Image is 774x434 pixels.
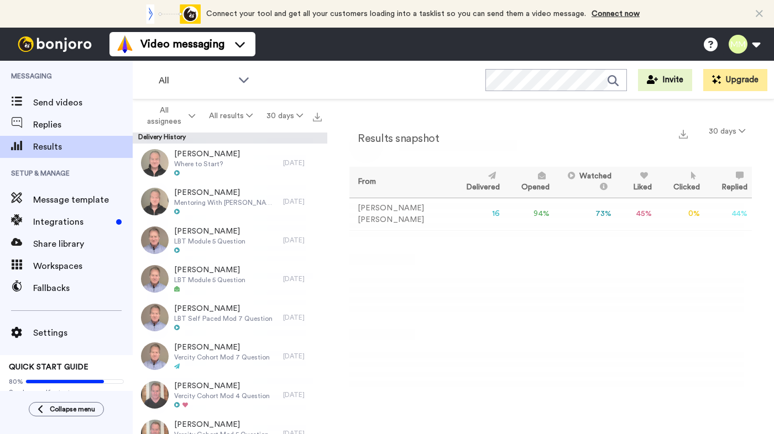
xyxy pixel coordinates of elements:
img: 59599505-2823-4114-8970-f568667e08d4-thumb.jpg [141,188,169,215]
img: 00774fd1-4c78-4782-a6d8-96387839e671-thumb.jpg [141,304,169,331]
span: Message template [33,193,133,207]
th: Opened [504,167,554,198]
span: Fallbacks [33,282,133,295]
button: 30 days [702,121,752,141]
span: All assignees [142,105,186,127]
img: bj-logo-header-white.svg [13,36,96,52]
div: [DATE] [283,158,322,167]
th: Liked [616,167,656,198]
th: Watched [554,167,616,198]
div: [DATE] [283,274,322,283]
a: [PERSON_NAME]LBT Module 5 Question[DATE] [133,260,327,298]
span: LBT Module 5 Question [174,276,245,284]
div: [DATE] [283,390,322,399]
span: [PERSON_NAME] [174,264,245,276]
span: LBT Self Paced Mod 7 Question [174,314,273,323]
span: Send videos [33,96,133,109]
img: 6611293d-f3f2-4f89-957c-7128a0f44778-thumb.jpg [141,381,169,409]
td: 73 % [554,198,616,230]
span: Send yourself a test [9,388,124,397]
td: [PERSON_NAME] [PERSON_NAME] [349,198,449,230]
span: [PERSON_NAME] [174,419,269,430]
button: Export all results that match these filters now. [310,108,325,124]
span: Integrations [33,215,112,229]
span: [PERSON_NAME] [174,187,278,198]
div: animation [140,4,201,24]
th: Clicked [656,167,704,198]
h2: Results snapshot [349,133,439,145]
button: Export a summary of each team member’s results that match this filter now. [676,125,691,141]
span: Video messaging [140,36,224,52]
span: Where to Start? [174,160,240,168]
td: 44 % [704,198,752,230]
th: From [349,167,449,198]
img: 1dabb941-1905-46bb-80e4-fbc073c92a12-thumb.jpg [141,342,169,370]
span: Connect your tool and get all your customers loading into a tasklist so you can send them a video... [206,10,586,18]
img: 8d0034e5-2359-4e18-88cd-e550403035e3-thumb.jpg [141,265,169,293]
img: export.svg [679,130,688,139]
button: All results [202,106,260,126]
a: [PERSON_NAME]LBT Self Paced Mod 7 Question[DATE] [133,298,327,337]
button: Invite [638,69,692,91]
a: [PERSON_NAME]Where to Start?[DATE] [133,144,327,182]
span: [PERSON_NAME] [174,342,270,353]
button: All assignees [135,100,202,131]
span: Results [33,140,133,154]
td: 16 [449,198,504,230]
span: Settings [33,326,133,340]
button: Collapse menu [29,402,104,416]
span: [PERSON_NAME] [174,380,270,391]
span: 80% [9,377,23,386]
div: [DATE] [283,313,322,322]
span: [PERSON_NAME] [174,226,245,237]
span: Vercity Cohort Mod 4 Question [174,391,270,400]
th: Replied [704,167,752,198]
div: [DATE] [283,197,322,206]
span: Replies [33,118,133,131]
button: Upgrade [703,69,767,91]
img: 8af386c8-f0f0-476a-8447-3edea1d4cd6f-thumb.jpg [141,226,169,254]
td: 0 % [656,198,704,230]
span: Mentoring With [PERSON_NAME] [174,198,278,207]
span: Vercity Cohort Mod 7 Question [174,353,270,362]
td: 45 % [616,198,656,230]
span: Collapse menu [50,405,95,414]
span: All [159,74,233,87]
td: 94 % [504,198,554,230]
div: Delivery History [133,133,327,144]
button: 30 days [259,106,310,126]
a: [PERSON_NAME]LBT Module 5 Question[DATE] [133,221,327,260]
a: Connect now [592,10,640,18]
span: [PERSON_NAME] [174,303,273,314]
span: LBT Module 5 Question [174,237,245,246]
span: Share library [33,237,133,251]
img: 41b71b1c-5f81-47ac-8ce4-eb50e81c4f46-thumb.jpg [141,149,169,177]
a: [PERSON_NAME]Vercity Cohort Mod 7 Question[DATE] [133,337,327,375]
div: [DATE] [283,236,322,245]
div: [DATE] [283,352,322,361]
th: Delivered [449,167,504,198]
span: QUICK START GUIDE [9,363,88,371]
a: [PERSON_NAME]Vercity Cohort Mod 4 Question[DATE] [133,375,327,414]
a: [PERSON_NAME]Mentoring With [PERSON_NAME][DATE] [133,182,327,221]
span: [PERSON_NAME] [174,149,240,160]
img: export.svg [313,113,322,121]
img: vm-color.svg [116,35,134,53]
span: Workspaces [33,260,133,273]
